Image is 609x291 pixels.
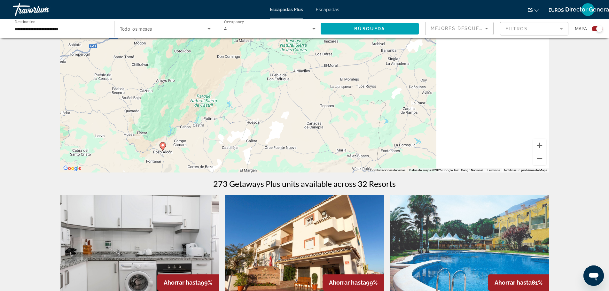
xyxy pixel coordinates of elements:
button: Cambiar idioma [527,5,539,15]
button: Combinaciones de teclas [370,168,405,172]
span: Occupancy [224,20,244,24]
span: Mejores descuentos [431,26,495,31]
button: Menú de usuario [580,3,596,16]
button: Búsqueda [321,23,419,34]
span: Ahorrar hasta [495,279,532,286]
font: es [527,8,533,13]
button: Cambiar moneda [549,5,570,15]
button: Ampliar [533,139,546,152]
span: Destination [15,19,35,24]
h1: 273 Getaways Plus units available across 32 Resorts [213,179,396,188]
iframe: Botón para iniciar la ventana de mensajería [583,265,604,286]
mat-select: Sort by [431,25,488,32]
button: Filter [500,22,568,36]
span: 4 [224,26,227,31]
span: Todo los meses [120,27,152,32]
div: 81% [488,274,549,291]
span: Datos del mapa ©2025 Google, Inst. Geogr. Nacional [409,168,483,172]
a: Escapadas [316,7,339,12]
span: Búsqueda [354,26,385,31]
a: Términos (se abre en una nueva pestaña) [487,168,500,172]
span: Ahorrar hasta [164,279,201,286]
img: Google [62,164,83,172]
div: 99% [157,274,219,291]
span: Ahorrar hasta [329,279,366,286]
div: 99% [323,274,384,291]
a: Escapadas Plus [270,7,303,12]
a: Abre esta zona en Google Maps (se abre en una nueva ventana) [62,164,83,172]
font: euros [549,8,564,13]
span: Mapa [575,24,587,33]
a: Notificar un problema de Maps [504,168,547,172]
button: Reducir [533,152,546,165]
a: Travorium [13,1,77,18]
